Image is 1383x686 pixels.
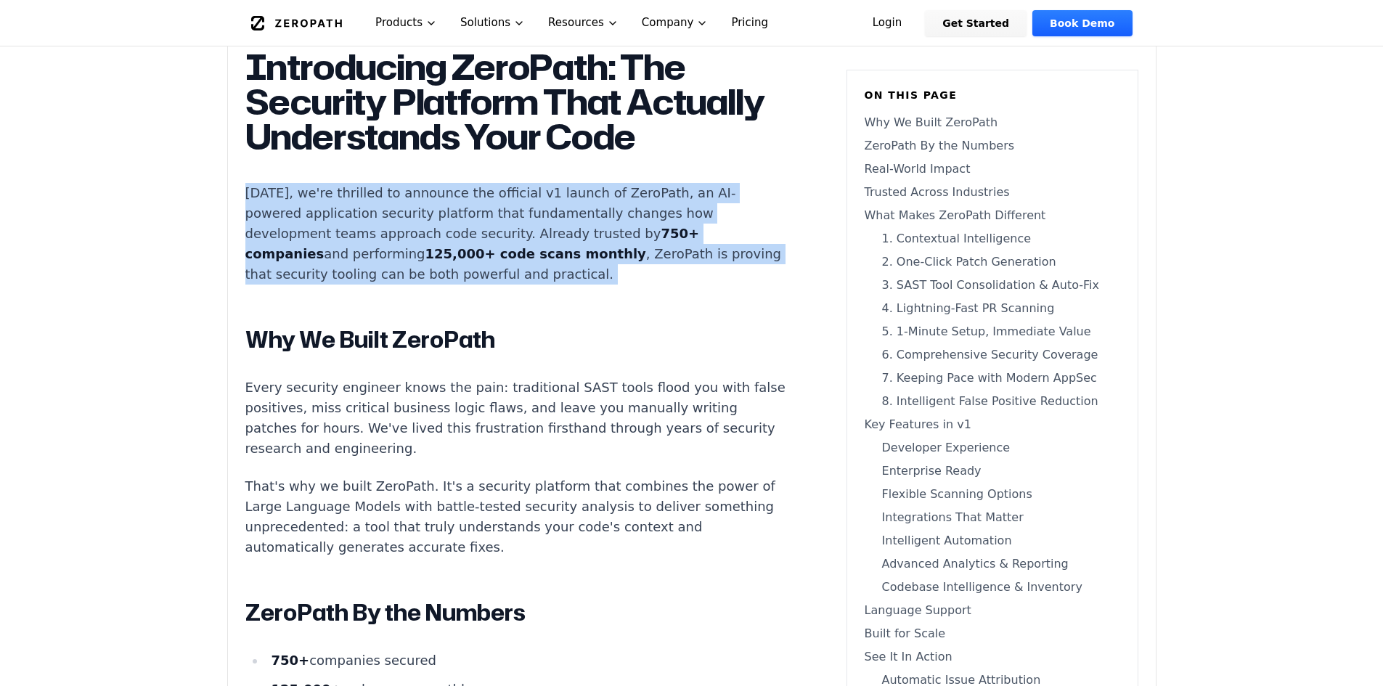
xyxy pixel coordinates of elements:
[865,393,1120,410] a: 8. Intelligent False Positive Reduction
[865,207,1120,224] a: What Makes ZeroPath Different
[245,183,786,285] p: [DATE], we're thrilled to announce the official v1 launch of ZeroPath, an AI-powered application ...
[865,300,1120,317] a: 4. Lightning-Fast PR Scanning
[865,277,1120,294] a: 3. SAST Tool Consolidation & Auto-Fix
[425,246,646,261] strong: 125,000+ code scans monthly
[245,325,786,354] h2: Why We Built ZeroPath
[865,462,1120,480] a: Enterprise Ready
[865,114,1120,131] a: Why We Built ZeroPath
[865,486,1120,503] a: Flexible Scanning Options
[266,650,786,671] li: companies secured
[865,648,1120,666] a: See It In Action
[865,184,1120,201] a: Trusted Across Industries
[925,10,1027,36] a: Get Started
[865,253,1120,271] a: 2. One-Click Patch Generation
[865,416,1120,433] a: Key Features in v1
[865,137,1120,155] a: ZeroPath By the Numbers
[865,602,1120,619] a: Language Support
[245,476,786,558] p: That's why we built ZeroPath. It's a security platform that combines the power of Large Language ...
[865,555,1120,573] a: Advanced Analytics & Reporting
[865,369,1120,387] a: 7. Keeping Pace with Modern AppSec
[245,49,786,154] h1: Introducing ZeroPath: The Security Platform That Actually Understands Your Code
[855,10,920,36] a: Login
[271,653,309,668] strong: 750+
[865,323,1120,340] a: 5. 1-Minute Setup, Immediate Value
[245,377,786,459] p: Every security engineer knows the pain: traditional SAST tools flood you with false positives, mi...
[245,598,786,627] h2: ZeroPath By the Numbers
[865,439,1120,457] a: Developer Experience
[865,509,1120,526] a: Integrations That Matter
[865,625,1120,642] a: Built for Scale
[1032,10,1132,36] a: Book Demo
[865,160,1120,178] a: Real-World Impact
[865,579,1120,596] a: Codebase Intelligence & Inventory
[865,532,1120,550] a: Intelligent Automation
[865,230,1120,248] a: 1. Contextual Intelligence
[865,346,1120,364] a: 6. Comprehensive Security Coverage
[865,88,1120,102] h6: On this page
